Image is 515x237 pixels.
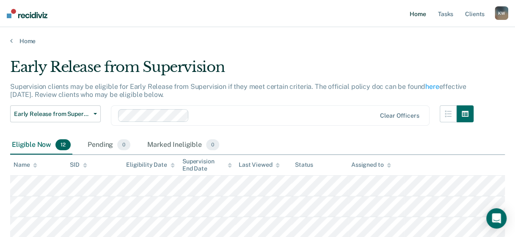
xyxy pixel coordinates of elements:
img: Recidiviz [7,9,47,18]
button: Early Release from Supervision [10,105,101,122]
div: Clear officers [380,112,419,119]
div: SID [70,161,87,168]
button: KW [495,6,508,20]
span: 0 [206,139,219,150]
div: Eligible Now12 [10,136,72,154]
div: Assigned to [351,161,391,168]
div: Marked Ineligible0 [146,136,221,154]
div: Status [295,161,313,168]
div: Open Intercom Messenger [486,208,507,229]
div: K W [495,6,508,20]
span: Early Release from Supervision [14,110,90,118]
a: Home [10,37,505,45]
div: Early Release from Supervision [10,58,474,83]
div: Name [14,161,37,168]
div: Eligibility Date [126,161,175,168]
div: Supervision End Date [182,158,232,172]
span: 0 [117,139,130,150]
a: here [425,83,439,91]
span: 12 [55,139,71,150]
div: Pending0 [86,136,132,154]
p: Supervision clients may be eligible for Early Release from Supervision if they meet certain crite... [10,83,466,99]
div: Last Viewed [239,161,280,168]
